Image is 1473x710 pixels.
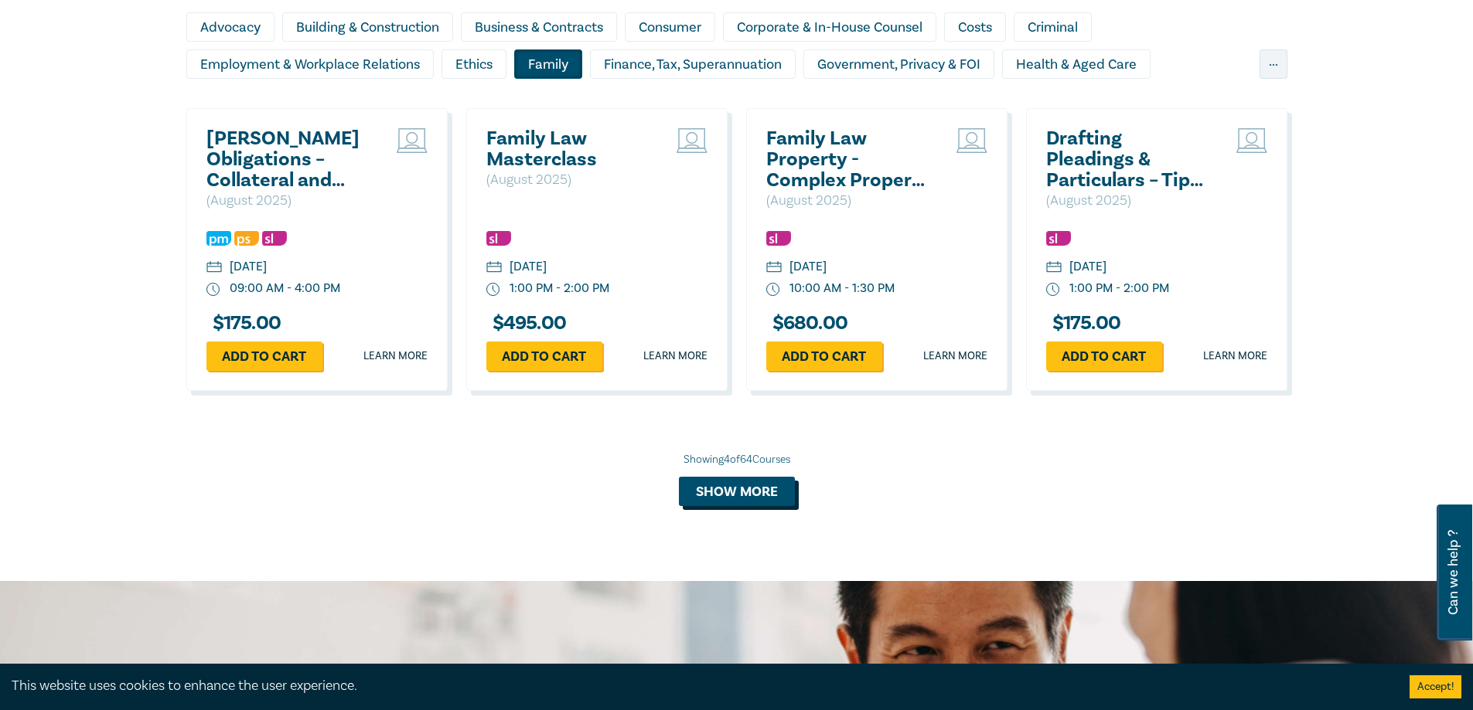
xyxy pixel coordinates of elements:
a: Family Law Masterclass [486,128,653,170]
img: Substantive Law [486,231,511,246]
div: Insolvency & Restructuring [186,87,377,116]
div: Criminal [1014,12,1092,42]
img: Substantive Law [1046,231,1071,246]
a: Learn more [923,348,987,364]
div: ... [1260,49,1287,79]
img: Professional Skills [234,231,259,246]
img: Live Stream [1236,128,1267,153]
div: Costs [944,12,1006,42]
img: Practice Management & Business Skills [206,231,231,246]
div: [DATE] [510,258,547,276]
div: 09:00 AM - 4:00 PM [230,280,340,297]
img: Substantive Law [262,231,287,246]
div: Personal Injury & Medico-Legal [866,87,1083,116]
div: [DATE] [230,258,267,276]
h3: $ 680.00 [766,313,848,334]
div: Employment & Workplace Relations [186,49,434,79]
a: Add to cart [206,341,322,371]
img: watch [486,283,500,297]
div: Consumer [625,12,715,42]
div: This website uses cookies to enhance the user experience. [12,676,1386,696]
img: calendar [206,261,222,275]
h3: $ 175.00 [1046,313,1121,334]
div: Litigation & Dispute Resolution [547,87,764,116]
img: Live Stream [956,128,987,153]
div: Government, Privacy & FOI [803,49,994,79]
img: watch [1046,283,1060,297]
img: calendar [486,261,502,275]
p: ( August 2025 ) [486,170,653,190]
div: 1:00 PM - 2:00 PM [1069,280,1169,297]
div: Family [514,49,582,79]
h3: $ 495.00 [486,313,567,334]
img: watch [766,283,780,297]
img: calendar [766,261,782,275]
p: ( August 2025 ) [206,191,373,211]
div: Health & Aged Care [1002,49,1151,79]
span: Can we help ? [1446,514,1461,631]
div: Migration [772,87,858,116]
div: Corporate & In-House Counsel [723,12,936,42]
a: Add to cart [766,341,882,371]
img: Live Stream [397,128,428,153]
div: Business & Contracts [461,12,617,42]
div: Intellectual Property [385,87,540,116]
div: 1:00 PM - 2:00 PM [510,280,609,297]
img: Substantive Law [766,231,791,246]
a: Learn more [643,348,708,364]
p: ( August 2025 ) [766,191,933,211]
a: Drafting Pleadings & Particulars – Tips & Traps [1046,128,1212,191]
div: [DATE] [789,258,827,276]
h3: $ 175.00 [206,313,281,334]
div: Building & Construction [282,12,453,42]
div: Showing 4 of 64 Courses [186,452,1287,467]
div: Advocacy [186,12,274,42]
p: ( August 2025 ) [1046,191,1212,211]
a: Add to cart [486,341,602,371]
a: Learn more [1203,348,1267,364]
img: calendar [1046,261,1062,275]
a: Learn more [363,348,428,364]
a: Add to cart [1046,341,1162,371]
img: watch [206,283,220,297]
div: [DATE] [1069,258,1106,276]
div: 10:00 AM - 1:30 PM [789,280,895,297]
a: Family Law Property - Complex Property Settlements ([DATE]) [766,128,933,191]
div: Ethics [442,49,506,79]
div: Finance, Tax, Superannuation [590,49,796,79]
button: Accept cookies [1410,675,1461,698]
button: Show more [679,477,795,506]
a: [PERSON_NAME] Obligations – Collateral and Strategic Uses [206,128,373,191]
img: Live Stream [677,128,708,153]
